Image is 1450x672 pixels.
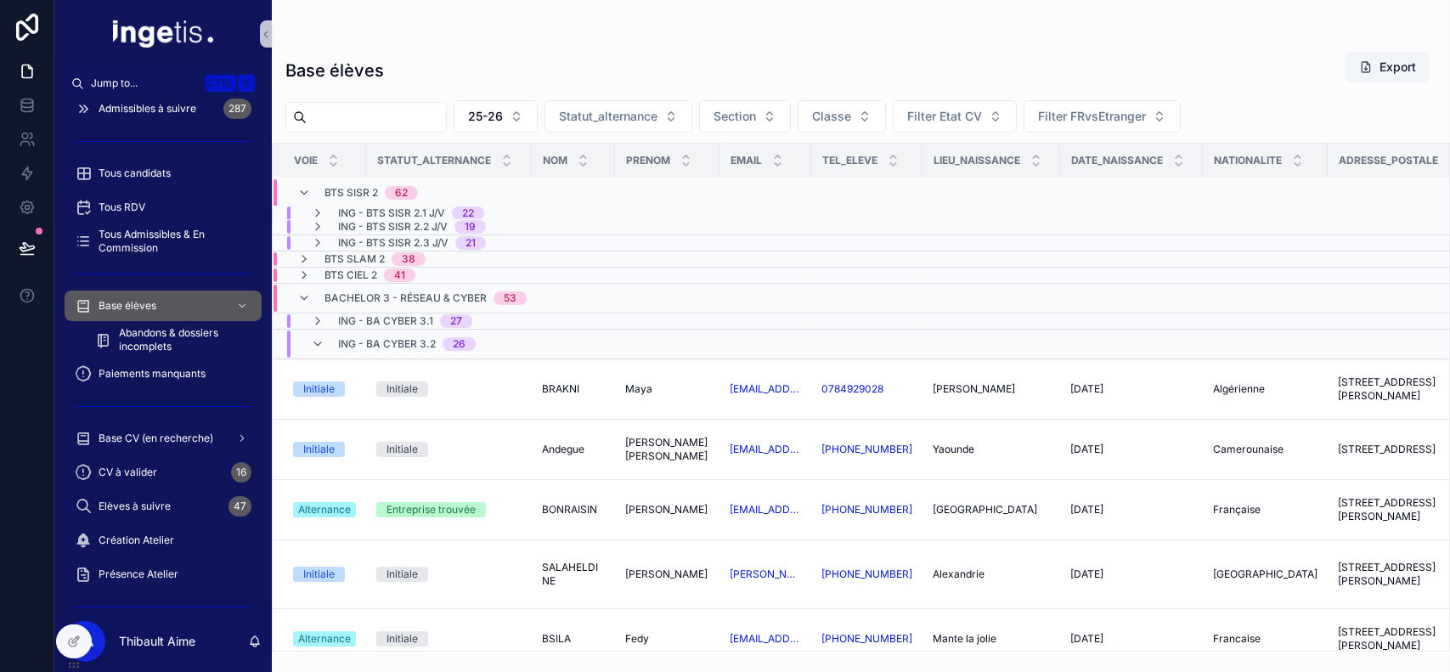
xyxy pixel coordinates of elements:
[99,432,213,445] span: Base CV (en recherche)
[730,443,801,456] a: [EMAIL_ADDRESS][DOMAIN_NAME]
[730,382,801,396] a: [EMAIL_ADDRESS][DOMAIN_NAME]
[293,442,356,457] a: Initiale
[293,502,356,517] a: Alternance
[1339,154,1438,167] span: Adresse_postale
[324,291,487,305] span: Bachelor 3 - Réseau & Cyber
[730,568,801,581] a: [PERSON_NAME][EMAIL_ADDRESS][DOMAIN_NAME]
[338,236,449,250] span: ING - BTS SISR 2.3 J/V
[99,367,206,381] span: Paiements manquants
[298,502,351,517] div: Alternance
[625,382,652,396] span: Maya
[65,158,262,189] a: Tous candidats
[731,154,762,167] span: Email
[376,502,522,517] a: Entreprise trouvée
[240,76,253,90] span: K
[559,108,657,125] span: Statut_alternance
[542,503,605,517] a: BONRAISIN
[99,568,178,581] span: Présence Atelier
[65,291,262,321] a: Base élèves
[293,631,356,647] a: Alternance
[454,100,538,133] button: Select Button
[933,632,996,646] span: Mante la jolie
[119,633,195,650] p: Thibault Aime
[699,100,791,133] button: Select Button
[99,102,196,116] span: Admissibles à suivre
[821,632,912,646] a: [PHONE_NUMBER]
[465,236,476,250] div: 21
[386,631,418,647] div: Initiale
[1070,382,1103,396] span: [DATE]
[821,443,912,456] a: [PHONE_NUMBER]
[625,382,709,396] a: Maya
[821,568,912,581] a: [PHONE_NUMBER]
[542,561,605,588] span: SALAHELDINE
[386,567,418,582] div: Initiale
[730,503,801,517] a: [EMAIL_ADDRESS][DOMAIN_NAME]
[933,568,1050,581] a: Alexandrie
[462,206,474,220] div: 22
[933,503,1037,517] span: [GEOGRAPHIC_DATA]
[450,314,462,328] div: 27
[543,154,567,167] span: NOM
[324,186,378,200] span: BTS SISR 2
[376,381,522,397] a: Initiale
[285,59,384,82] h1: Base élèves
[1024,100,1181,133] button: Select Button
[294,154,318,167] span: Voie
[542,382,579,396] span: BRAKNI
[386,381,418,397] div: Initiale
[933,503,1050,517] a: [GEOGRAPHIC_DATA]
[1070,632,1193,646] a: [DATE]
[338,206,445,220] span: ING - BTS SISR 2.1 J/V
[1070,443,1103,456] span: [DATE]
[465,220,476,234] div: 19
[99,466,157,479] span: CV à valider
[504,291,516,305] div: 53
[1346,52,1430,82] button: Export
[99,200,145,214] span: Tous RDV
[338,337,436,351] span: ING - BA CYBER 3.2
[206,75,236,92] span: Ctrl
[386,502,476,517] div: Entreprise trouvée
[113,20,213,48] img: App logo
[468,108,503,125] span: 25-26
[730,632,801,646] a: [EMAIL_ADDRESS][DOMAIN_NAME]
[1213,443,1284,456] span: Camerounaise
[293,567,356,582] a: Initiale
[65,559,262,590] a: Présence Atelier
[453,337,465,351] div: 26
[625,436,709,463] a: [PERSON_NAME] [PERSON_NAME]
[229,496,251,517] div: 47
[625,503,708,517] span: [PERSON_NAME]
[65,192,262,223] a: Tous RDV
[91,76,199,90] span: Jump to...
[65,457,262,488] a: CV à valider16
[1213,568,1317,581] a: [GEOGRAPHIC_DATA]
[119,326,245,353] span: Abandons & dossiers incomplets
[1038,108,1146,125] span: Filter FRvsEtranger
[65,359,262,389] a: Paiements manquants
[402,252,415,266] div: 38
[394,268,405,282] div: 41
[99,167,171,180] span: Tous candidats
[303,442,335,457] div: Initiale
[324,268,377,282] span: BTS CIEL 2
[821,503,912,517] a: [PHONE_NUMBER]
[1213,632,1317,646] a: Francaise
[542,443,584,456] span: Andegue
[303,381,335,397] div: Initiale
[1070,503,1193,517] a: [DATE]
[933,568,985,581] span: Alexandrie
[338,314,433,328] span: ING - BA CYBER 3.1
[893,100,1017,133] button: Select Button
[65,525,262,556] a: Création Atelier
[933,443,974,456] span: Yaounde
[324,252,385,266] span: BTS SLAM 2
[822,154,877,167] span: Tel_eleve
